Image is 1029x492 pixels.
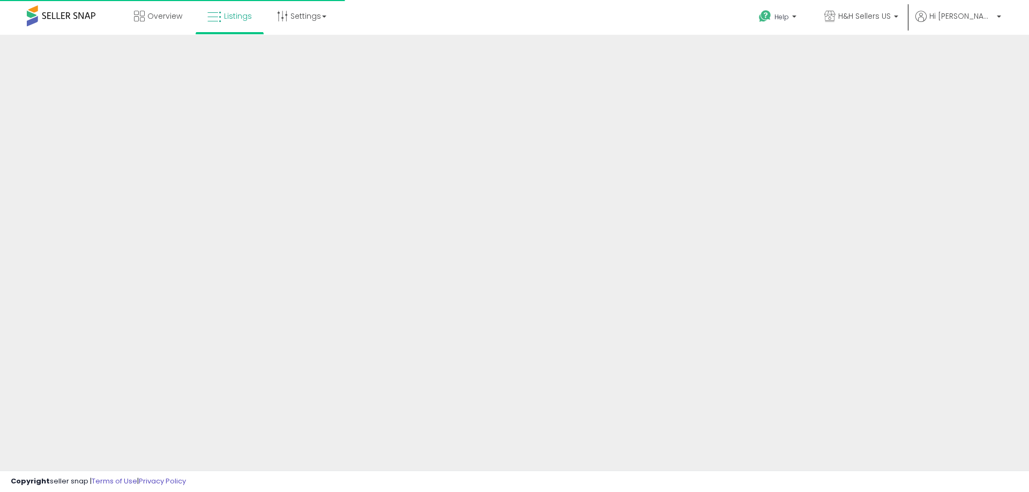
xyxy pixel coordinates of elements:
[915,11,1001,35] a: Hi [PERSON_NAME]
[11,476,50,486] strong: Copyright
[774,12,789,21] span: Help
[929,11,994,21] span: Hi [PERSON_NAME]
[11,476,186,487] div: seller snap | |
[139,476,186,486] a: Privacy Policy
[224,11,252,21] span: Listings
[758,10,772,23] i: Get Help
[147,11,182,21] span: Overview
[750,2,807,35] a: Help
[838,11,891,21] span: H&H Sellers US
[92,476,137,486] a: Terms of Use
